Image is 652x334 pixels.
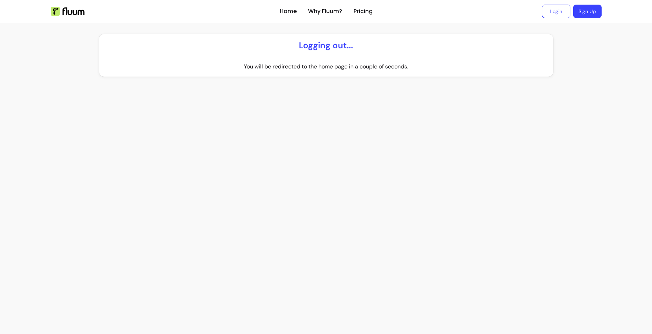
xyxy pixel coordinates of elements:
a: Pricing [354,7,373,16]
a: Why Fluum? [308,7,342,16]
img: Fluum Logo [51,7,84,16]
p: You will be redirected to the home page in a couple of seconds. [244,62,408,71]
p: Logging out... [299,40,353,51]
a: Login [542,5,570,18]
a: Sign Up [573,5,602,18]
a: Home [280,7,297,16]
